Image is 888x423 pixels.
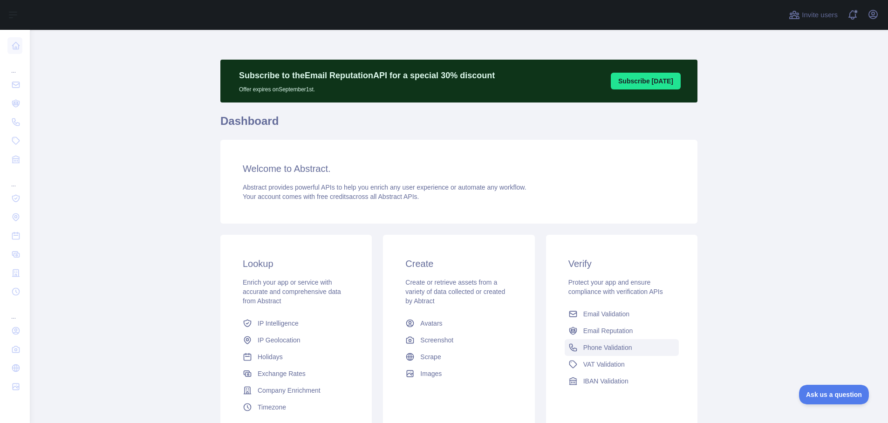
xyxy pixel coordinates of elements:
h3: Create [405,257,512,270]
span: VAT Validation [583,360,625,369]
h1: Dashboard [220,114,697,136]
span: Holidays [258,352,283,362]
span: Phone Validation [583,343,632,352]
span: Screenshot [420,335,453,345]
span: Scrape [420,352,441,362]
span: Protect your app and ensure compliance with verification APIs [568,279,663,295]
a: Exchange Rates [239,365,353,382]
div: ... [7,302,22,321]
a: Avatars [402,315,516,332]
span: Exchange Rates [258,369,306,378]
span: IP Intelligence [258,319,299,328]
span: IBAN Validation [583,376,628,386]
span: Avatars [420,319,442,328]
a: VAT Validation [565,356,679,373]
a: Scrape [402,348,516,365]
span: free credits [317,193,349,200]
div: ... [7,56,22,75]
span: IP Geolocation [258,335,301,345]
span: Email Validation [583,309,629,319]
a: Screenshot [402,332,516,348]
a: Images [402,365,516,382]
span: Abstract provides powerful APIs to help you enrich any user experience or automate any workflow. [243,184,526,191]
h3: Verify [568,257,675,270]
button: Invite users [787,7,840,22]
a: Phone Validation [565,339,679,356]
span: Your account comes with across all Abstract APIs. [243,193,419,200]
a: Email Validation [565,306,679,322]
span: Images [420,369,442,378]
a: IBAN Validation [565,373,679,389]
iframe: Toggle Customer Support [799,385,869,404]
h3: Lookup [243,257,349,270]
a: IP Intelligence [239,315,353,332]
p: Subscribe to the Email Reputation API for a special 30 % discount [239,69,495,82]
span: Invite users [802,10,838,20]
h3: Welcome to Abstract. [243,162,675,175]
span: Email Reputation [583,326,633,335]
span: Enrich your app or service with accurate and comprehensive data from Abstract [243,279,341,305]
span: Company Enrichment [258,386,321,395]
p: Offer expires on September 1st. [239,82,495,93]
a: IP Geolocation [239,332,353,348]
a: Company Enrichment [239,382,353,399]
span: Create or retrieve assets from a variety of data collected or created by Abtract [405,279,505,305]
a: Timezone [239,399,353,416]
div: ... [7,170,22,188]
button: Subscribe [DATE] [611,73,681,89]
a: Holidays [239,348,353,365]
a: Email Reputation [565,322,679,339]
span: Timezone [258,403,286,412]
